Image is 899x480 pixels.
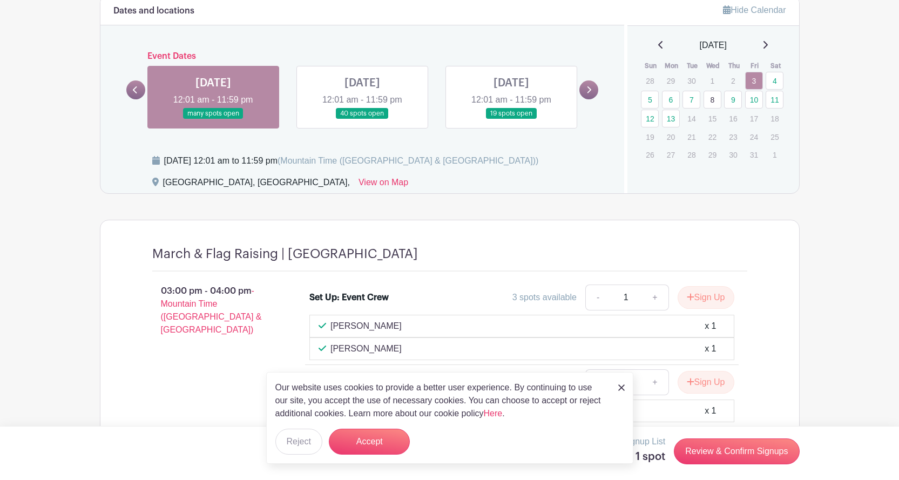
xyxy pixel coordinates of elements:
[745,60,766,71] th: Fri
[152,246,418,262] h4: March & Flag Raising | [GEOGRAPHIC_DATA]
[705,342,716,355] div: x 1
[661,60,682,71] th: Mon
[585,369,610,395] a: -
[766,146,783,163] p: 1
[682,72,700,89] p: 30
[623,450,665,463] h5: 1 spot
[161,286,262,334] span: - Mountain Time ([GEOGRAPHIC_DATA] & [GEOGRAPHIC_DATA])
[330,320,402,333] p: [PERSON_NAME]
[163,176,350,193] div: [GEOGRAPHIC_DATA], [GEOGRAPHIC_DATA],
[682,129,700,145] p: 21
[745,146,763,163] p: 31
[745,91,763,109] a: 10
[678,286,734,309] button: Sign Up
[309,291,389,304] div: Set Up: Event Crew
[704,72,721,89] p: 1
[662,110,680,127] a: 13
[275,381,607,420] p: Our website uses cookies to provide a better user experience. By continuing to use our site, you ...
[329,429,410,455] button: Accept
[724,129,742,145] p: 23
[145,51,580,62] h6: Event Dates
[113,6,194,16] h6: Dates and locations
[766,129,783,145] p: 25
[641,129,659,145] p: 19
[700,39,727,52] span: [DATE]
[278,156,538,165] span: (Mountain Time ([GEOGRAPHIC_DATA] & [GEOGRAPHIC_DATA]))
[662,146,680,163] p: 27
[484,409,503,418] a: Here
[705,404,716,417] div: x 1
[359,176,408,193] a: View on Map
[641,91,659,109] a: 5
[765,60,786,71] th: Sat
[705,320,716,333] div: x 1
[641,110,659,127] a: 12
[724,110,742,127] p: 16
[724,60,745,71] th: Thu
[512,291,577,304] div: 3 spots available
[135,280,293,341] p: 03:00 pm - 04:00 pm
[641,72,659,89] p: 28
[766,91,783,109] a: 11
[674,438,799,464] a: Review & Confirm Signups
[704,91,721,109] a: 8
[704,146,721,163] p: 29
[662,91,680,109] a: 6
[682,146,700,163] p: 28
[275,429,322,455] button: Reject
[641,369,668,395] a: +
[703,60,724,71] th: Wed
[745,110,763,127] p: 17
[724,146,742,163] p: 30
[723,5,786,15] a: Hide Calendar
[585,285,610,310] a: -
[641,285,668,310] a: +
[623,435,665,448] p: Signup List
[164,154,539,167] div: [DATE] 12:01 am to 11:59 pm
[682,110,700,127] p: 14
[682,60,703,71] th: Tue
[766,72,783,90] a: 4
[330,342,402,355] p: [PERSON_NAME]
[678,371,734,394] button: Sign Up
[640,60,661,71] th: Sun
[745,129,763,145] p: 24
[682,91,700,109] a: 7
[704,129,721,145] p: 22
[745,72,763,90] a: 3
[724,91,742,109] a: 9
[662,129,680,145] p: 20
[724,72,742,89] p: 2
[641,146,659,163] p: 26
[618,384,625,391] img: close_button-5f87c8562297e5c2d7936805f587ecaba9071eb48480494691a3f1689db116b3.svg
[704,110,721,127] p: 15
[662,72,680,89] p: 29
[766,110,783,127] p: 18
